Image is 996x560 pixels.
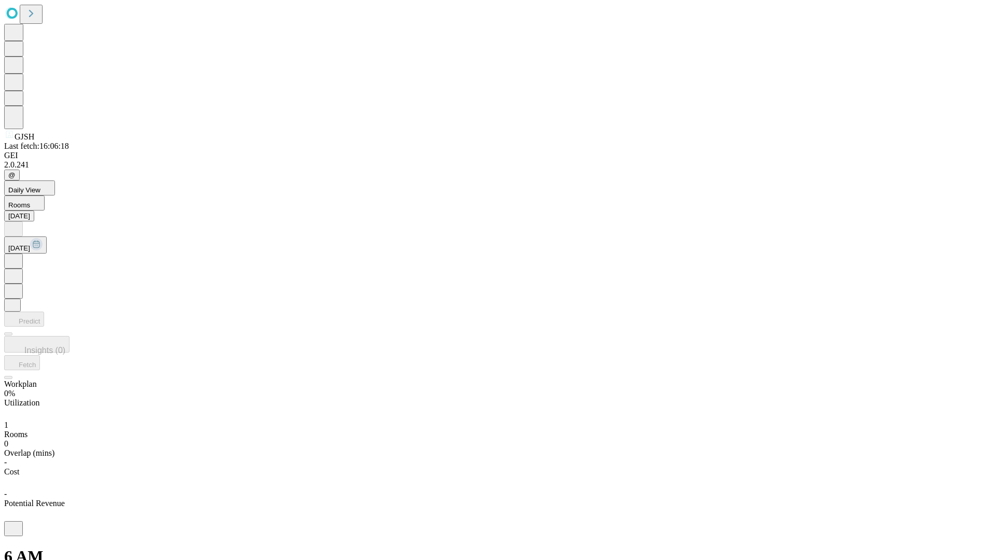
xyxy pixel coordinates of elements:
div: GEI [4,151,992,160]
span: Cost [4,467,19,476]
span: - [4,489,7,498]
button: Insights (0) [4,336,70,353]
button: Rooms [4,195,45,211]
span: Potential Revenue [4,499,65,508]
span: - [4,458,7,467]
button: Daily View [4,180,55,195]
span: 1 [4,421,8,429]
span: @ [8,171,16,179]
span: Insights (0) [24,346,65,355]
div: 2.0.241 [4,160,992,170]
span: Last fetch: 16:06:18 [4,142,69,150]
span: Rooms [8,201,30,209]
button: [DATE] [4,236,47,254]
span: Workplan [4,380,37,388]
button: Fetch [4,355,40,370]
span: Rooms [4,430,27,439]
span: 0% [4,389,15,398]
span: Utilization [4,398,39,407]
button: @ [4,170,20,180]
span: 0 [4,439,8,448]
button: [DATE] [4,211,34,221]
span: GJSH [15,132,34,141]
span: [DATE] [8,244,30,252]
span: Overlap (mins) [4,449,54,457]
span: Daily View [8,186,40,194]
button: Predict [4,312,44,327]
